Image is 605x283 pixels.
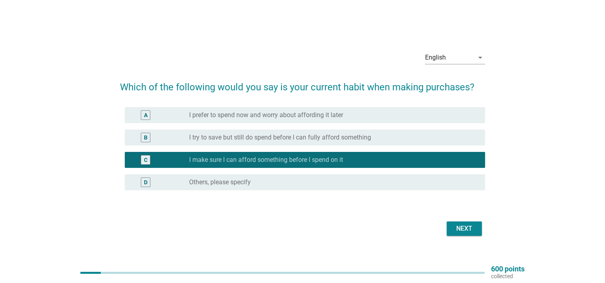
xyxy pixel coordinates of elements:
label: Others, please specify [189,178,251,186]
div: Next [453,224,475,233]
label: I make sure I can afford something before I spend on it [189,156,343,164]
button: Next [447,221,482,236]
div: C [144,156,148,164]
p: collected [491,273,525,280]
i: arrow_drop_down [475,53,485,62]
div: English [425,54,446,61]
div: D [144,178,148,187]
div: A [144,111,148,120]
p: 600 points [491,265,525,273]
div: B [144,134,148,142]
label: I try to save but still do spend before I can fully afford something [189,134,371,141]
h2: Which of the following would you say is your current habit when making purchases? [120,72,485,94]
label: I prefer to spend now and worry about affording it later [189,111,343,119]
